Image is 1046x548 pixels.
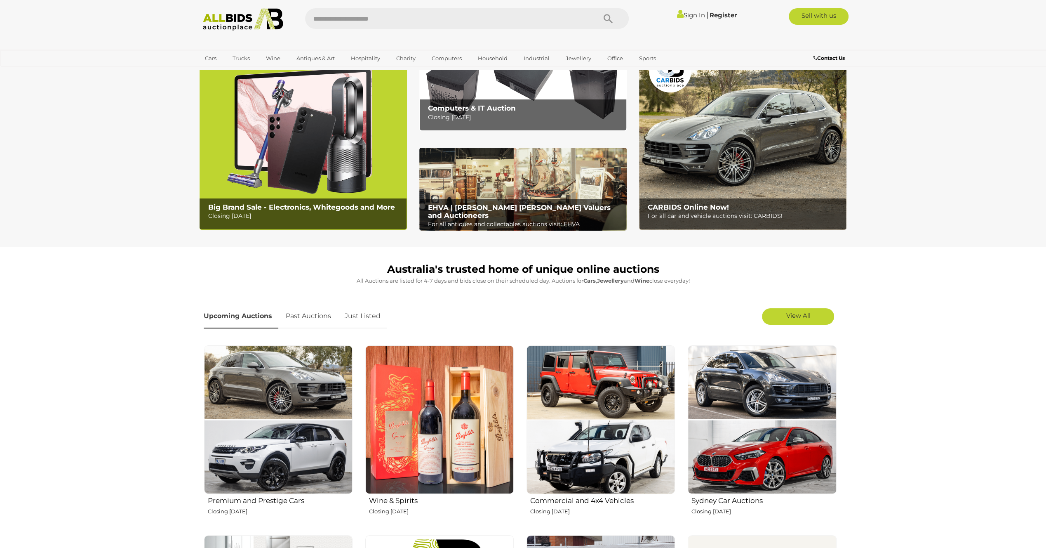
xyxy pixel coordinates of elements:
[648,211,842,221] p: For all car and vehicle auctions visit: CARBIDS!
[472,52,513,65] a: Household
[428,112,622,123] p: Closing [DATE]
[365,345,514,529] a: Wine & Spirits Closing [DATE]
[208,495,353,505] h2: Premium and Prestige Cars
[648,203,729,211] b: CARBIDS Online Now!
[597,277,624,284] strong: Jewellery
[634,52,661,65] a: Sports
[369,495,514,505] h2: Wine & Spirits
[639,48,846,230] img: CARBIDS Online Now!
[291,52,340,65] a: Antiques & Art
[419,148,627,231] a: EHVA | Evans Hastings Valuers and Auctioneers EHVA | [PERSON_NAME] [PERSON_NAME] Valuers and Auct...
[419,148,627,231] img: EHVA | Evans Hastings Valuers and Auctioneers
[813,55,844,61] b: Contact Us
[204,345,353,529] a: Premium and Prestige Cars Closing [DATE]
[706,10,708,19] span: |
[200,48,407,230] img: Big Brand Sale - Electronics, Whitegoods and More
[346,52,385,65] a: Hospitality
[428,104,516,112] b: Computers & IT Auction
[530,507,675,516] p: Closing [DATE]
[200,65,269,79] a: [GEOGRAPHIC_DATA]
[789,8,849,25] a: Sell with us
[280,304,337,328] a: Past Auctions
[635,277,649,284] strong: Wine
[639,48,846,230] a: CARBIDS Online Now! CARBIDS Online Now! For all car and vehicle auctions visit: CARBIDS!
[677,11,705,19] a: Sign In
[208,211,402,221] p: Closing [DATE]
[204,276,843,286] p: All Auctions are listed for 4-7 days and bids close on their scheduled day. Auctions for , and cl...
[204,264,843,275] h1: Australia's trusted home of unique online auctions
[688,345,836,494] img: Sydney Car Auctions
[261,52,286,65] a: Wine
[687,345,836,529] a: Sydney Car Auctions Closing [DATE]
[588,8,629,29] button: Search
[369,507,514,516] p: Closing [DATE]
[527,345,675,494] img: Commercial and 4x4 Vehicles
[208,507,353,516] p: Closing [DATE]
[691,507,836,516] p: Closing [DATE]
[198,8,288,31] img: Allbids.com.au
[208,203,395,211] b: Big Brand Sale - Electronics, Whitegoods and More
[530,495,675,505] h2: Commercial and 4x4 Vehicles
[391,52,421,65] a: Charity
[710,11,737,19] a: Register
[428,219,622,229] p: For all antiques and collectables auctions visit: EHVA
[691,495,836,505] h2: Sydney Car Auctions
[204,345,353,494] img: Premium and Prestige Cars
[419,48,627,131] img: Computers & IT Auction
[338,304,387,328] a: Just Listed
[200,52,222,65] a: Cars
[786,312,810,319] span: View All
[526,345,675,529] a: Commercial and 4x4 Vehicles Closing [DATE]
[813,54,846,63] a: Contact Us
[518,52,555,65] a: Industrial
[762,308,834,325] a: View All
[602,52,628,65] a: Office
[426,52,467,65] a: Computers
[583,277,596,284] strong: Cars
[419,48,627,131] a: Computers & IT Auction Computers & IT Auction Closing [DATE]
[428,203,611,220] b: EHVA | [PERSON_NAME] [PERSON_NAME] Valuers and Auctioneers
[227,52,255,65] a: Trucks
[204,304,278,328] a: Upcoming Auctions
[200,48,407,230] a: Big Brand Sale - Electronics, Whitegoods and More Big Brand Sale - Electronics, Whitegoods and Mo...
[365,345,514,494] img: Wine & Spirits
[560,52,597,65] a: Jewellery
